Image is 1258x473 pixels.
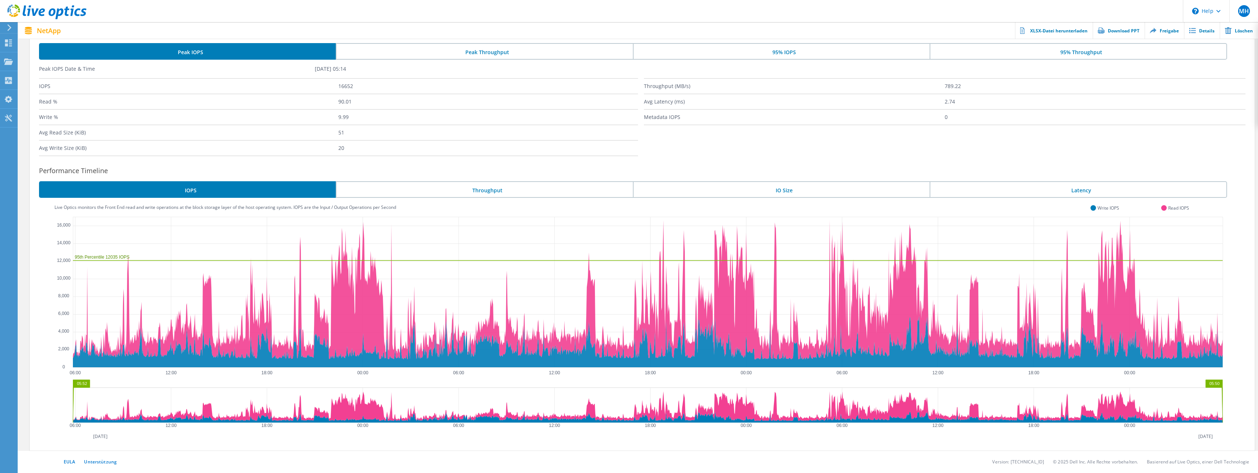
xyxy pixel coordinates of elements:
text: 06:00 [70,370,81,375]
li: Throughput [336,181,632,198]
text: 12:00 [549,423,560,428]
a: Live Optics Dashboard [7,15,87,21]
a: EULA [64,459,75,465]
svg: \n [1192,8,1199,14]
label: Metadata IOPS [644,110,945,125]
text: 00:00 [1124,370,1135,375]
text: 12:00 [165,423,176,428]
label: [DATE] [93,433,108,439]
label: Read % [39,94,338,109]
a: Löschen [1220,22,1258,39]
text: 12:00 [165,370,176,375]
text: 16,000 [57,223,70,228]
label: [DATE] [1198,433,1213,439]
text: 00:00 [357,370,368,375]
text: 00:00 [1124,423,1135,428]
text: 06:00 [453,370,464,375]
label: Read IOPS [1168,205,1189,211]
a: Download PPT [1093,22,1145,39]
text: 12:00 [549,370,560,375]
label: [DATE] 05:14 [315,65,591,73]
label: 90.01 [338,94,638,109]
li: 95% IOPS [633,43,930,60]
label: Avg Read Size (KiB) [39,125,338,140]
text: 00:00 [740,423,751,428]
label: Write IOPS [1097,205,1119,211]
text: 05:52 [77,381,87,386]
a: XLSX-Datei herunterladen [1015,22,1093,39]
label: Live Optics monitors the Front End read and write operations at the block storage layer of the ho... [54,204,396,210]
text: 18:00 [261,370,272,375]
a: Freigabe [1145,22,1184,39]
label: 51 [338,125,638,140]
li: Peak IOPS [39,43,336,60]
label: Peak IOPS Date & Time [39,65,315,73]
h3: Performance Timeline [39,165,1255,176]
label: Throughput (MB/s) [644,79,945,94]
li: IOPS [39,181,336,198]
label: 9.99 [338,110,638,125]
text: 18:00 [261,423,272,428]
text: 18:00 [645,370,656,375]
text: 10,000 [57,276,70,281]
label: IOPS [39,79,338,94]
li: Basierend auf Live Optics, einer Dell Technologie [1147,459,1249,465]
text: 14,000 [57,240,70,245]
text: 18:00 [1028,370,1039,375]
text: 06:00 [836,370,848,375]
text: 6,000 [58,311,69,316]
a: Unterstützung [84,459,117,465]
label: Avg Latency (ms) [644,94,945,109]
label: 16652 [338,79,638,94]
text: 12,000 [57,258,70,263]
text: 18:00 [645,423,656,428]
text: 06:00 [836,423,848,428]
text: 95th Percentile 12035 IOPS [75,255,130,260]
text: 12:00 [932,423,943,428]
label: 20 [338,141,638,155]
text: 00:00 [740,370,751,375]
text: 8,000 [58,293,69,298]
li: 95% Throughput [930,43,1227,60]
a: Details [1184,22,1220,39]
text: 0 [62,364,65,369]
text: 00:00 [357,423,368,428]
label: 789.22 [945,79,1245,94]
li: © 2025 Dell Inc. Alle Rechte vorbehalten. [1053,459,1138,465]
li: IO Size [633,181,930,198]
text: 06:00 [453,423,464,428]
text: 4,000 [58,329,69,334]
span: NetApp [37,27,61,34]
text: 06:00 [70,423,81,428]
text: 18:00 [1028,423,1039,428]
span: MH [1239,8,1249,14]
label: 0 [945,110,1245,125]
text: 05:50 [1209,381,1220,386]
label: 2.74 [945,94,1245,109]
text: 2,000 [58,346,69,351]
li: Version: [TECHNICAL_ID] [992,459,1044,465]
text: 12:00 [932,370,943,375]
li: Latency [930,181,1227,198]
label: Write % [39,110,338,125]
label: Avg Write Size (KiB) [39,141,338,155]
li: Peak Throughput [336,43,632,60]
